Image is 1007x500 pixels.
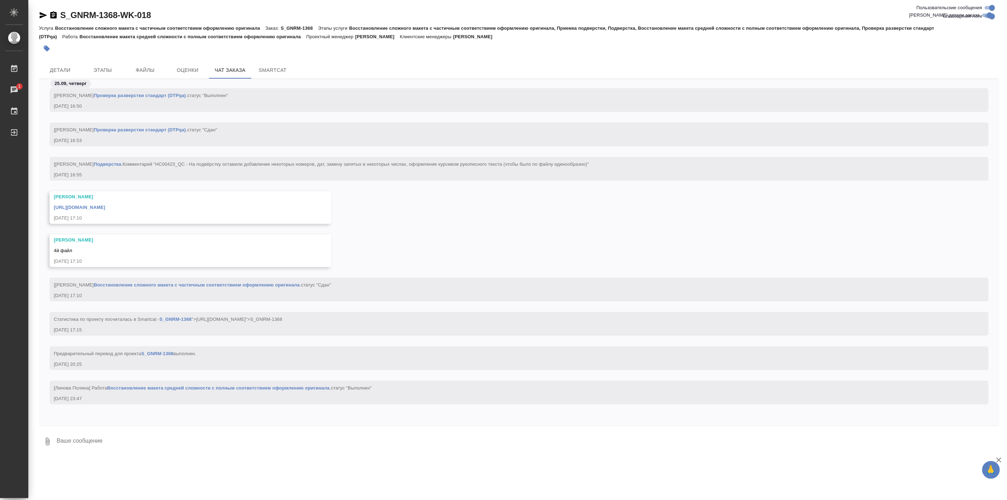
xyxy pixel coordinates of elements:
a: Восстановление макета средней сложности с полным соответствием оформлению оригинала [107,385,330,391]
button: 🙏 [982,461,1000,479]
span: Оповещения-логи [943,13,982,20]
a: S_GNRM-1368 [159,317,192,322]
div: [DATE] 23:47 [54,395,964,402]
span: [[PERSON_NAME] . [54,93,228,98]
a: Проверка разверстки стандарт (DTPqa) [94,93,186,98]
span: [[PERSON_NAME] . [54,127,217,132]
div: [DATE] 17:10 [54,215,307,222]
div: [DATE] 16:53 [54,137,964,144]
div: [PERSON_NAME] [54,193,307,200]
span: статус "Выполнен" [331,385,372,391]
div: [DATE] 20:25 [54,361,964,368]
a: Проверка разверстки стандарт (DTPqa) [94,127,186,132]
span: [PERSON_NAME] детали заказа [909,12,980,19]
span: статус "Сдан" [301,282,331,288]
p: Этапы услуги [318,25,349,31]
a: S_GNRM-1368-WK-018 [60,10,151,20]
div: [DATE] 17:10 [54,292,964,299]
p: Восстановление макета средней сложности с полным соответствием оформлению оригинала [79,34,306,39]
span: [[PERSON_NAME] . [54,282,331,288]
div: [DATE] 16:50 [54,103,964,110]
a: 1 [2,81,27,99]
a: Подверстка [94,161,121,167]
p: 25.09, четверг [55,80,87,87]
div: [DATE] 17:10 [54,258,307,265]
button: Добавить тэг [39,41,55,56]
p: Восстановление сложного макета с частичным соответствием оформлению оригинала, Приемка подверстки... [39,25,934,39]
p: Работа [62,34,80,39]
span: Чат заказа [213,66,247,75]
span: Детали [43,66,77,75]
div: [DATE] 17:15 [54,326,964,334]
button: Скопировать ссылку [49,11,58,19]
p: Заказ: [266,25,281,31]
p: Клиентские менеджеры [400,34,453,39]
span: Комментарий "НС00423_QC - На подвёрстку оставили добавление некоторых номеров, дат, замену запяты... [123,161,589,167]
div: [DATE] 16:55 [54,171,964,178]
p: Проектный менеджер [306,34,355,39]
span: Этапы [86,66,120,75]
span: 4й файл [54,248,72,253]
span: [Линова Полина] Работа . [54,385,372,391]
p: Услуга [39,25,55,31]
span: Пользовательские сообщения [916,4,982,11]
span: 🙏 [985,462,997,477]
a: S_GNRM-1368 [141,351,173,356]
a: Восстановление сложного макета с частичным соответствием оформлению оригинала [94,282,300,288]
span: [[PERSON_NAME] . [54,161,589,167]
span: статус "Выполнен" [187,93,228,98]
p: Восстановление сложного макета с частичным соответствием оформлению оригинала [55,25,265,31]
p: [PERSON_NAME] [453,34,498,39]
span: SmartCat [256,66,290,75]
span: статус "Сдан" [187,127,217,132]
p: [PERSON_NAME] [355,34,400,39]
span: Файлы [128,66,162,75]
a: [URL][DOMAIN_NAME] [54,205,105,210]
span: Cтатистика по проекту посчиталась в Smartcat - ">[URL][DOMAIN_NAME]">S_GNRM-1368 [54,317,282,322]
span: Предварительный перевод для проекта выполнен. [54,351,196,356]
div: [PERSON_NAME] [54,237,307,244]
span: 1 [14,83,25,90]
p: S_GNRM-1368 [281,25,318,31]
button: Скопировать ссылку для ЯМессенджера [39,11,47,19]
span: Оценки [171,66,205,75]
